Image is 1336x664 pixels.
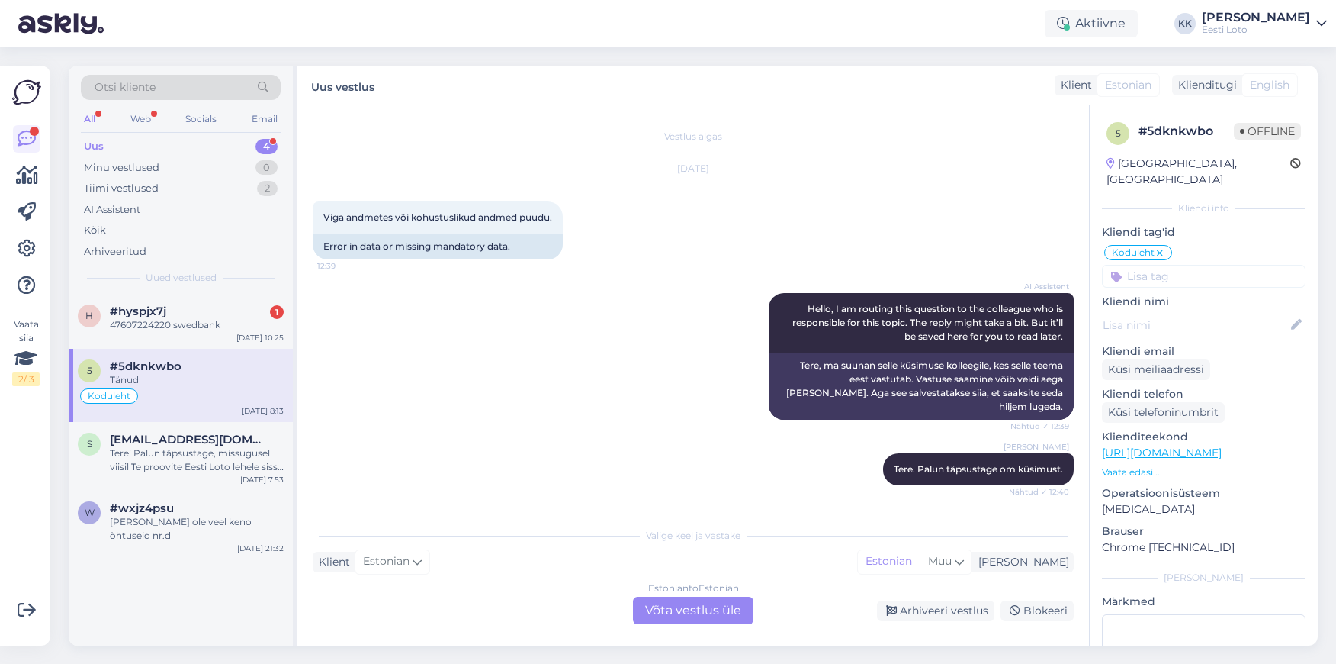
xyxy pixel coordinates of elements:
p: Operatsioonisüsteem [1102,485,1305,501]
div: Blokeeri [1000,601,1074,621]
div: KK [1174,13,1196,34]
div: Uus [84,139,104,154]
div: [GEOGRAPHIC_DATA], [GEOGRAPHIC_DATA] [1106,156,1290,188]
div: [DATE] [313,162,1074,176]
span: 5 [1116,127,1121,139]
span: [PERSON_NAME] [1004,441,1069,453]
div: 2 / 3 [12,372,40,386]
span: w [85,507,95,518]
div: Klienditugi [1172,77,1237,93]
img: Askly Logo [12,78,41,107]
span: 5 [87,365,92,376]
span: Offline [1234,123,1301,140]
span: #hyspjx7j [110,305,166,318]
span: Hello, I am routing this question to the colleague who is responsible for this topic. The reply m... [792,303,1065,342]
span: silvipihlak50@gmai.com [110,433,268,446]
div: [PERSON_NAME] [1202,11,1310,24]
div: Email [249,109,281,129]
span: Viga andmetes või kohustuslikud andmed puudu. [323,211,552,223]
div: Error in data or missing mandatory data. [313,234,563,259]
div: Web [127,109,154,129]
span: English [1250,77,1289,93]
span: Koduleht [1112,248,1155,257]
div: Socials [182,109,220,129]
span: Estonian [1105,77,1151,93]
div: Kliendi info [1102,201,1305,215]
span: Muu [928,554,952,568]
span: Koduleht [88,392,130,401]
a: [URL][DOMAIN_NAME] [1102,446,1222,459]
div: Vaata siia [12,317,40,386]
p: Klienditeekond [1102,429,1305,445]
div: Arhiveeritud [84,244,146,259]
span: h [85,310,93,321]
div: 4 [255,139,278,154]
span: s [87,438,92,450]
div: [PERSON_NAME] ole veel keno õhtuseid nr.d [110,515,284,543]
div: 47607224220 swedbank [110,318,284,332]
div: Kõik [84,223,106,238]
div: 1 [270,305,284,319]
div: Võta vestlus üle [633,597,753,624]
div: 2 [257,181,278,196]
input: Lisa tag [1102,265,1305,288]
p: Kliendi tag'id [1102,224,1305,240]
p: Kliendi email [1102,343,1305,359]
span: #5dknkwbo [110,359,181,373]
span: #wxjz4psu [110,501,174,515]
div: AI Assistent [84,202,140,218]
span: AI Assistent [1012,281,1069,292]
a: [PERSON_NAME]Eesti Loto [1202,11,1327,36]
p: Kliendi nimi [1102,294,1305,310]
div: [PERSON_NAME] [972,554,1069,570]
div: Küsi meiliaadressi [1102,359,1210,380]
div: Küsi telefoninumbrit [1102,402,1225,423]
div: [PERSON_NAME] [1102,571,1305,585]
p: [MEDICAL_DATA] [1102,501,1305,517]
div: [DATE] 10:25 [236,332,284,343]
div: Arhiveeri vestlus [877,601,994,621]
p: Chrome [TECHNICAL_ID] [1102,540,1305,556]
div: Klient [1055,77,1092,93]
div: Tere, ma suunan selle küsimuse kolleegile, kes selle teema eest vastutab. Vastuse saamine võib ve... [769,353,1074,420]
div: Estonian [858,550,920,573]
span: 12:39 [317,260,374,272]
div: 0 [255,160,278,176]
span: Nähtud ✓ 12:40 [1009,486,1069,498]
div: Klient [313,554,350,570]
div: Minu vestlused [84,160,159,176]
div: [DATE] 21:32 [237,543,284,554]
div: [DATE] 7:53 [240,474,284,485]
div: Tänud [110,373,284,387]
input: Lisa nimi [1103,317,1288,334]
div: Vestlus algas [313,130,1074,143]
div: # 5dknkwbo [1138,122,1234,140]
span: Nähtud ✓ 12:39 [1010,421,1069,432]
div: Valige keel ja vastake [313,529,1074,543]
label: Uus vestlus [311,75,374,95]
div: Eesti Loto [1202,24,1310,36]
div: Aktiivne [1045,10,1138,37]
div: All [81,109,98,129]
div: Tiimi vestlused [84,181,159,196]
p: Vaata edasi ... [1102,466,1305,479]
span: Tere. Palun täpsustage om küsimust. [894,463,1063,475]
span: Otsi kliente [95,79,156,95]
div: [DATE] 8:13 [242,405,284,417]
span: Estonian [363,553,409,570]
p: Brauser [1102,524,1305,540]
p: Kliendi telefon [1102,386,1305,402]
div: Tere! Palun täpsustage, missugusel viisil Te proovite Eesti Loto lehele sisse logida ning millise... [110,446,284,474]
p: Märkmed [1102,594,1305,610]
div: Estonian to Estonian [648,582,739,595]
span: Uued vestlused [146,271,217,285]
